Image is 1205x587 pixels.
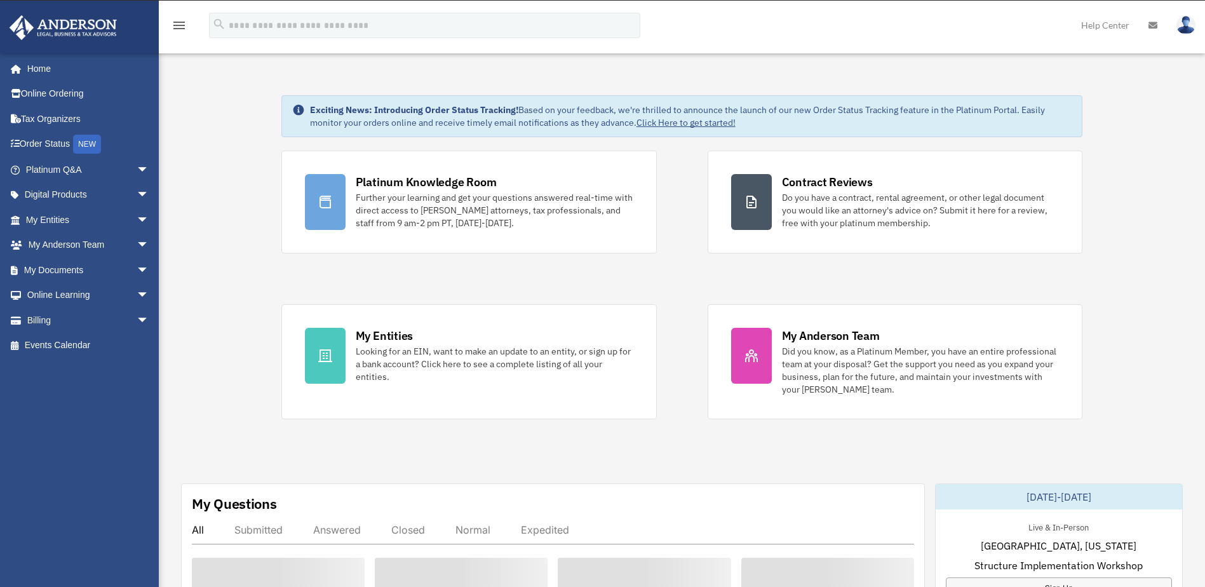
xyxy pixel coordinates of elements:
div: Closed [391,523,425,536]
div: Live & In-Person [1018,520,1099,533]
a: My Entitiesarrow_drop_down [9,207,168,233]
div: Did you know, as a Platinum Member, you have an entire professional team at your disposal? Get th... [782,345,1060,396]
a: My Anderson Team Did you know, as a Platinum Member, you have an entire professional team at your... [708,304,1083,419]
a: Click Here to get started! [636,117,736,128]
span: arrow_drop_down [137,207,162,233]
div: Do you have a contract, rental agreement, or other legal document you would like an attorney's ad... [782,191,1060,229]
a: Contract Reviews Do you have a contract, rental agreement, or other legal document you would like... [708,151,1083,253]
div: Looking for an EIN, want to make an update to an entity, or sign up for a bank account? Click her... [356,345,633,383]
div: My Entities [356,328,413,344]
a: Events Calendar [9,333,168,358]
a: Order StatusNEW [9,132,168,158]
span: Structure Implementation Workshop [974,558,1143,573]
a: Online Ordering [9,81,168,107]
a: Online Learningarrow_drop_down [9,283,168,308]
div: Submitted [234,523,283,536]
span: arrow_drop_down [137,233,162,259]
div: Normal [455,523,490,536]
a: Tax Organizers [9,106,168,132]
div: Contract Reviews [782,174,873,190]
div: Based on your feedback, we're thrilled to announce the launch of our new Order Status Tracking fe... [310,104,1072,129]
a: Digital Productsarrow_drop_down [9,182,168,208]
span: arrow_drop_down [137,283,162,309]
div: Answered [313,523,361,536]
i: menu [172,18,187,33]
strong: Exciting News: Introducing Order Status Tracking! [310,104,518,116]
img: Anderson Advisors Platinum Portal [6,15,121,40]
a: Platinum Q&Aarrow_drop_down [9,157,168,182]
div: NEW [73,135,101,154]
span: arrow_drop_down [137,182,162,208]
div: Further your learning and get your questions answered real-time with direct access to [PERSON_NAM... [356,191,633,229]
div: My Questions [192,494,277,513]
a: My Entities Looking for an EIN, want to make an update to an entity, or sign up for a bank accoun... [281,304,657,419]
a: Platinum Knowledge Room Further your learning and get your questions answered real-time with dire... [281,151,657,253]
div: [DATE]-[DATE] [936,484,1182,509]
i: search [212,17,226,31]
div: Expedited [521,523,569,536]
a: menu [172,22,187,33]
div: All [192,523,204,536]
a: Billingarrow_drop_down [9,307,168,333]
div: My Anderson Team [782,328,880,344]
span: arrow_drop_down [137,157,162,183]
span: arrow_drop_down [137,257,162,283]
a: My Documentsarrow_drop_down [9,257,168,283]
img: User Pic [1176,16,1195,34]
a: My Anderson Teamarrow_drop_down [9,233,168,258]
div: Platinum Knowledge Room [356,174,497,190]
span: arrow_drop_down [137,307,162,334]
span: [GEOGRAPHIC_DATA], [US_STATE] [981,538,1136,553]
a: Home [9,56,162,81]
